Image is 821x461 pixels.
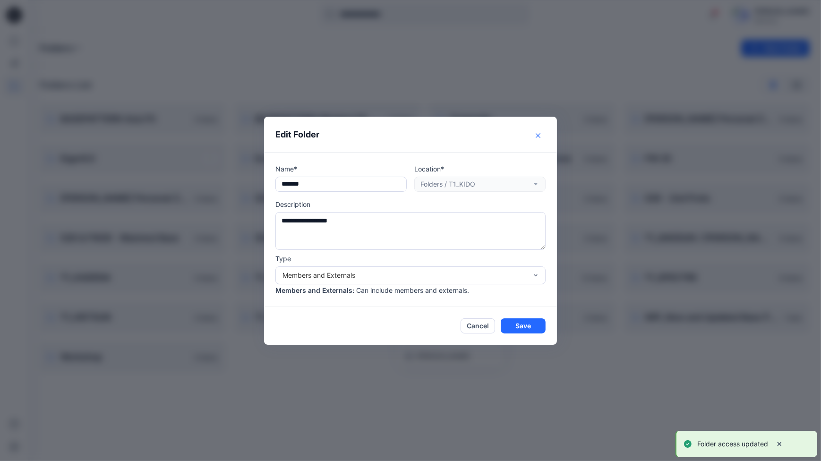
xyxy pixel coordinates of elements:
[275,164,407,174] p: Name*
[275,254,546,264] p: Type
[282,270,527,280] div: Members and Externals
[264,117,557,152] header: Edit Folder
[672,427,821,461] div: Notifications-bottom-right
[461,318,495,333] button: Cancel
[530,128,546,143] button: Close
[356,285,469,295] p: Can include members and externals.
[501,318,546,333] button: Save
[414,164,546,174] p: Location*
[275,199,546,209] p: Description
[275,285,354,295] p: Members and Externals :
[697,438,768,450] p: Folder access updated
